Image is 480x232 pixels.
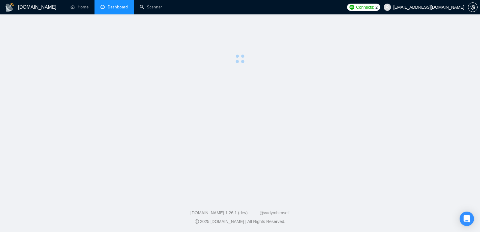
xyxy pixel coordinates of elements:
[468,5,477,10] span: setting
[5,218,475,225] div: 2025 [DOMAIN_NAME] | All Rights Reserved.
[468,2,478,12] button: setting
[356,4,374,11] span: Connects:
[259,210,289,215] a: @vadymhimself
[190,210,248,215] a: [DOMAIN_NAME] 1.26.1 (dev)
[460,212,474,226] div: Open Intercom Messenger
[385,5,389,9] span: user
[195,219,199,224] span: copyright
[468,5,478,10] a: setting
[108,5,128,10] span: Dashboard
[100,5,105,9] span: dashboard
[349,5,354,10] img: upwork-logo.png
[140,5,162,10] a: searchScanner
[70,5,88,10] a: homeHome
[5,3,14,12] img: logo
[375,4,378,11] span: 2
